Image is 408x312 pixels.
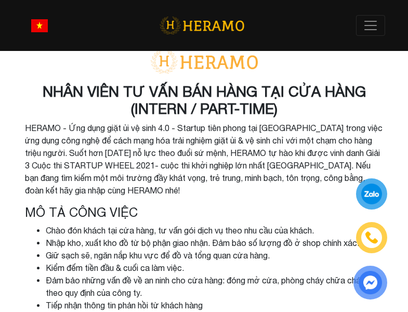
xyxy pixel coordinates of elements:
a: phone-icon [358,224,386,252]
li: Kiểm đếm tiền đầu & cuối ca làm việc. [46,262,384,274]
li: Đảm bảo những vấn đề về an ninh cho cửa hàng: đóng mở cửa, phòng cháy chữa cháy,... theo quy định... [46,274,384,299]
li: Tiếp nhận thông tin phản hồi từ khách hàng [46,299,384,311]
img: vn-flag.png [31,19,48,32]
img: logo-with-text.png [147,49,261,74]
h3: NHÂN VIÊN TƯ VẤN BÁN HÀNG TẠI CỬA HÀNG (INTERN / PART-TIME) [25,83,384,118]
li: Chào đón khách tại cửa hàng, tư vấn gói dịch vụ theo nhu cầu của khách. [46,224,384,237]
img: logo [160,15,244,36]
h4: Mô tả công việc [25,205,384,220]
li: Giữ sạch sẽ, ngăn nắp khu vực để đồ và tổng quan cửa hàng. [46,249,384,262]
li: Nhập kho, xuất kho đồ từ bộ phận giao nhận. Đảm bảo số lượng đồ ở shop chính xác. [46,237,384,249]
p: HERAMO - Ứng dụng giặt ủi vệ sinh 4.0 - Startup tiên phong tại [GEOGRAPHIC_DATA] trong việc ứng d... [25,122,384,197]
img: phone-icon [365,231,378,244]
